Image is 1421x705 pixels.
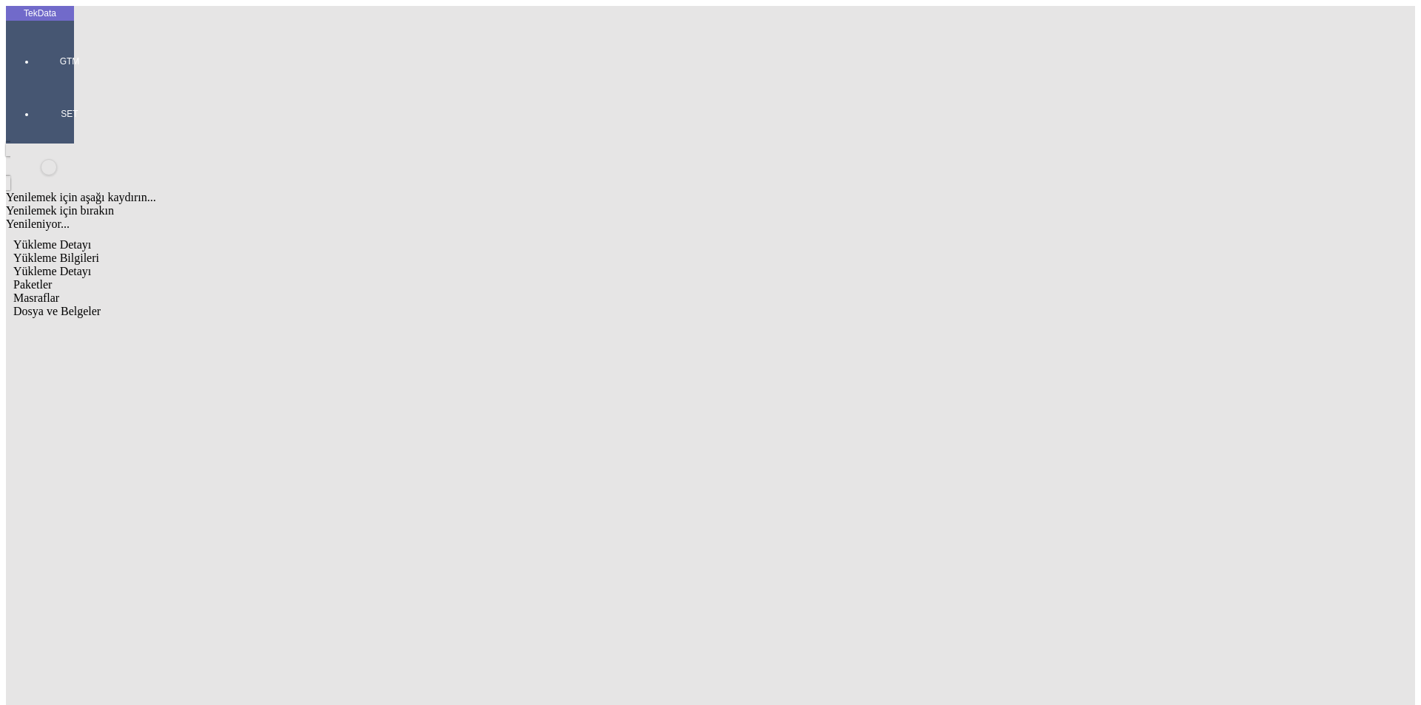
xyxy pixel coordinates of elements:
div: TekData [6,7,74,19]
div: Yenileniyor... [6,217,1193,231]
div: Yenilemek için bırakın [6,204,1193,217]
span: Masraflar [13,291,59,304]
span: GTM [47,55,92,67]
span: Yükleme Detayı [13,265,91,277]
span: Yükleme Bilgileri [13,252,99,264]
span: Paketler [13,278,52,291]
span: SET [47,108,92,120]
div: Yenilemek için aşağı kaydırın... [6,191,1193,204]
span: Dosya ve Belgeler [13,305,101,317]
span: Yükleme Detayı [13,238,91,251]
